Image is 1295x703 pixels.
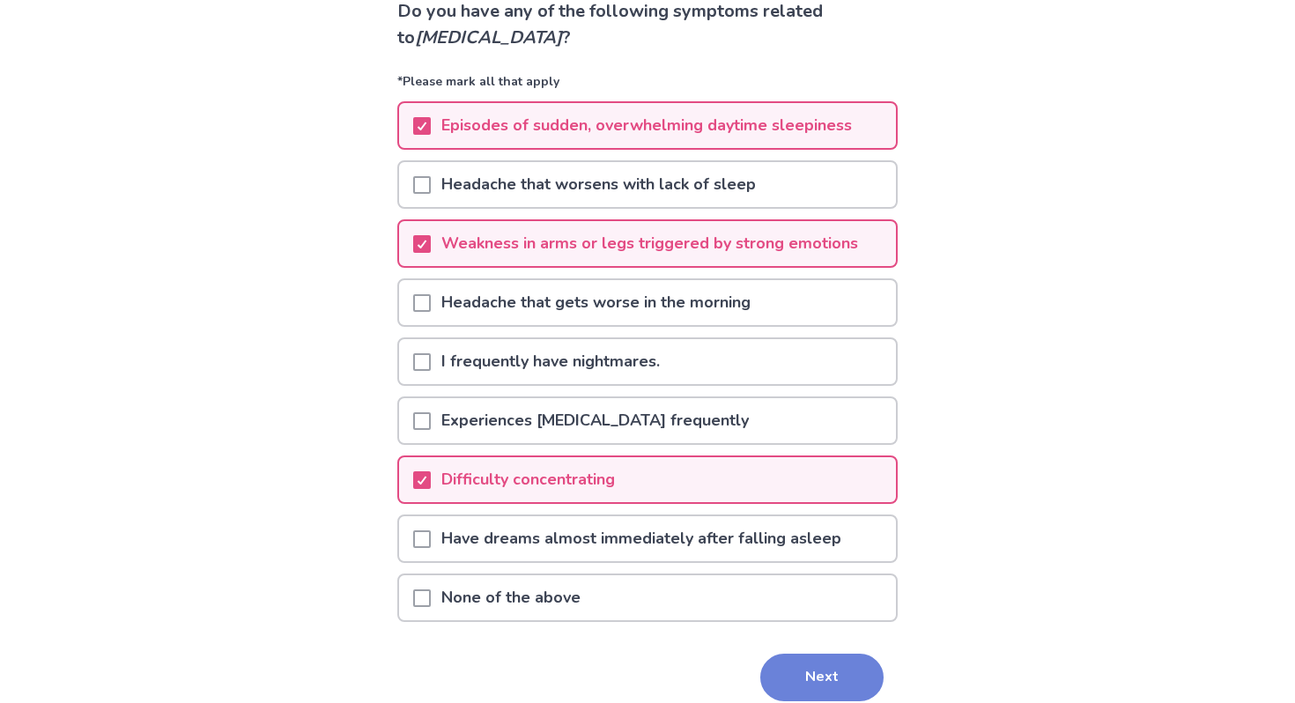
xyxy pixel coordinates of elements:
p: Headache that worsens with lack of sleep [431,162,766,207]
i: [MEDICAL_DATA] [415,26,562,49]
p: *Please mark all that apply [397,72,898,101]
p: I frequently have nightmares. [431,339,670,384]
p: Episodes of sudden, overwhelming daytime sleepiness [431,103,862,148]
p: Weakness in arms or legs triggered by strong emotions [431,221,869,266]
p: Have dreams almost immediately after falling asleep [431,516,852,561]
p: Difficulty concentrating [431,457,625,502]
p: Headache that gets worse in the morning [431,280,761,325]
p: Experiences [MEDICAL_DATA] frequently [431,398,759,443]
button: Next [760,654,884,701]
p: None of the above [431,575,591,620]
